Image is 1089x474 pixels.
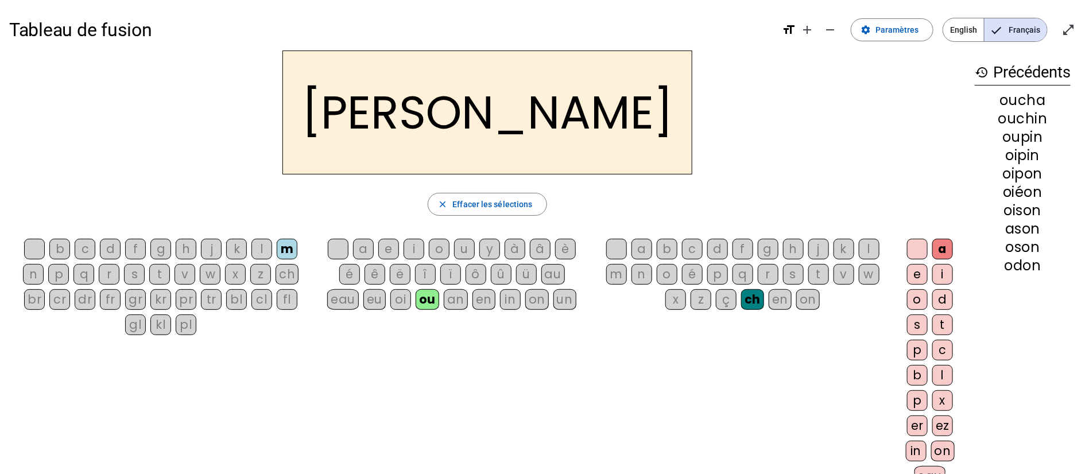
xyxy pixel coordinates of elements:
[932,314,953,335] div: t
[691,289,711,310] div: z
[479,239,500,259] div: y
[733,264,753,285] div: q
[277,289,297,310] div: fl
[808,239,829,259] div: j
[339,264,360,285] div: é
[491,264,511,285] div: û
[932,340,953,360] div: c
[975,60,1071,86] h3: Précédents
[530,239,551,259] div: â
[859,239,879,259] div: l
[282,50,692,174] h2: [PERSON_NAME]
[932,264,953,285] div: i
[48,264,69,285] div: p
[975,185,1071,199] div: oiéon
[9,11,773,48] h1: Tableau de fusion
[975,204,1071,217] div: oison
[390,289,411,310] div: oi
[758,264,778,285] div: r
[201,239,222,259] div: j
[808,264,829,285] div: t
[49,289,70,310] div: cr
[555,239,576,259] div: è
[49,239,70,259] div: b
[975,167,1071,181] div: oipon
[932,289,953,310] div: d
[859,264,879,285] div: w
[73,264,94,285] div: q
[150,239,171,259] div: g
[176,314,196,335] div: pl
[251,239,272,259] div: l
[861,25,871,35] mat-icon: settings
[125,314,146,335] div: gl
[819,18,842,41] button: Diminuer la taille de la police
[907,314,928,335] div: s
[466,264,486,285] div: ô
[525,289,549,310] div: on
[606,264,627,285] div: m
[416,289,439,310] div: ou
[834,239,854,259] div: k
[250,264,271,285] div: z
[975,222,1071,236] div: ason
[800,23,814,37] mat-icon: add
[907,264,928,285] div: e
[907,415,928,436] div: er
[149,264,170,285] div: t
[932,390,953,411] div: x
[906,441,927,461] div: in
[975,240,1071,254] div: oson
[741,289,764,310] div: ch
[907,365,928,386] div: b
[907,289,928,310] div: o
[251,289,272,310] div: cl
[176,289,196,310] div: pr
[553,289,576,310] div: un
[516,264,537,285] div: ü
[175,264,195,285] div: v
[541,264,565,285] div: au
[943,18,1048,42] mat-button-toggle-group: Language selection
[353,239,374,259] div: a
[440,264,461,285] div: ï
[758,239,778,259] div: g
[75,239,95,259] div: c
[437,199,448,209] mat-icon: close
[500,289,521,310] div: in
[23,264,44,285] div: n
[363,289,386,310] div: eu
[975,94,1071,107] div: oucha
[769,289,792,310] div: en
[125,239,146,259] div: f
[200,264,220,285] div: w
[100,239,121,259] div: d
[975,112,1071,126] div: ouchin
[472,289,495,310] div: en
[505,239,525,259] div: à
[226,289,247,310] div: bl
[975,130,1071,144] div: oupin
[985,18,1047,41] span: Français
[975,259,1071,273] div: odon
[1057,18,1080,41] button: Entrer en plein écran
[657,264,677,285] div: o
[225,264,246,285] div: x
[390,264,410,285] div: ë
[875,23,919,37] span: Paramètres
[931,441,955,461] div: on
[125,289,146,310] div: gr
[907,340,928,360] div: p
[124,264,145,285] div: s
[834,264,854,285] div: v
[975,65,989,79] mat-icon: history
[365,264,385,285] div: ê
[783,239,804,259] div: h
[631,239,652,259] div: a
[716,289,737,310] div: ç
[404,239,424,259] div: i
[277,239,297,259] div: m
[851,18,933,41] button: Paramètres
[100,289,121,310] div: fr
[943,18,984,41] span: English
